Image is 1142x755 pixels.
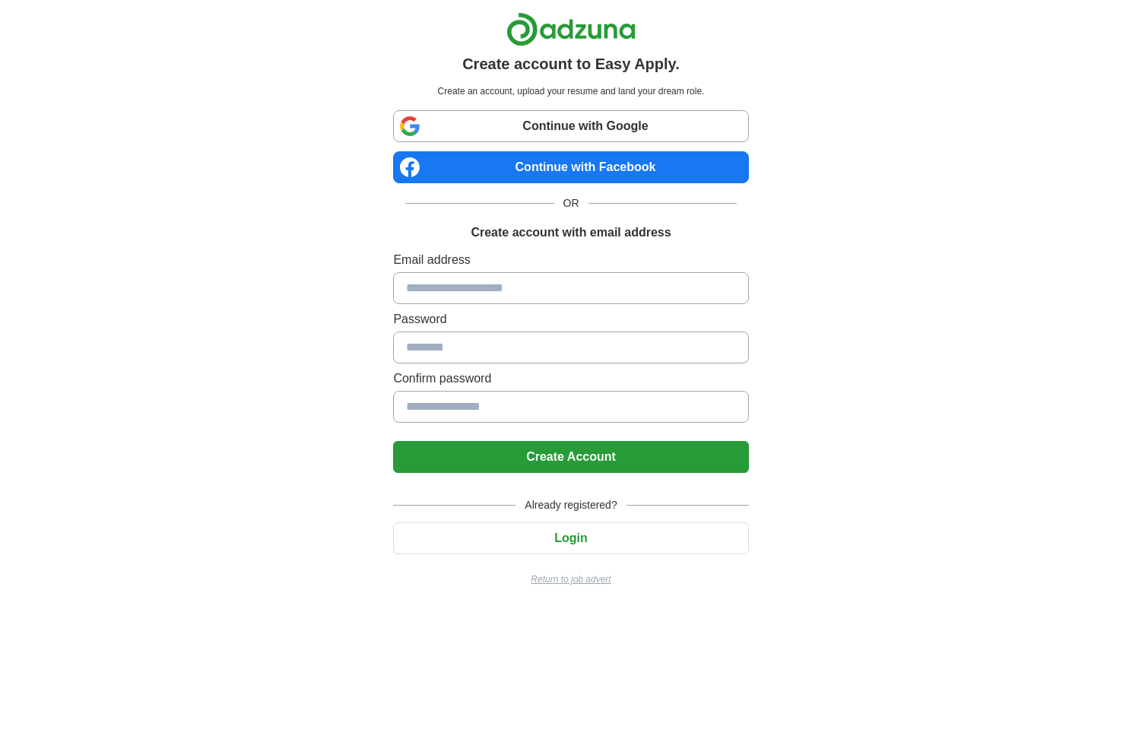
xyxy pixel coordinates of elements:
a: Return to job advert [393,573,748,586]
label: Confirm password [393,370,748,388]
h1: Create account with email address [471,224,671,242]
button: Create Account [393,441,748,473]
button: Login [393,522,748,554]
label: Password [393,310,748,328]
a: Continue with Google [393,110,748,142]
img: Adzuna logo [506,12,636,46]
p: Create an account, upload your resume and land your dream role. [396,84,745,98]
span: Already registered? [515,497,626,513]
a: Continue with Facebook [393,151,748,183]
a: Login [393,531,748,544]
h1: Create account to Easy Apply. [462,52,680,75]
span: OR [554,195,588,211]
label: Email address [393,251,748,269]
